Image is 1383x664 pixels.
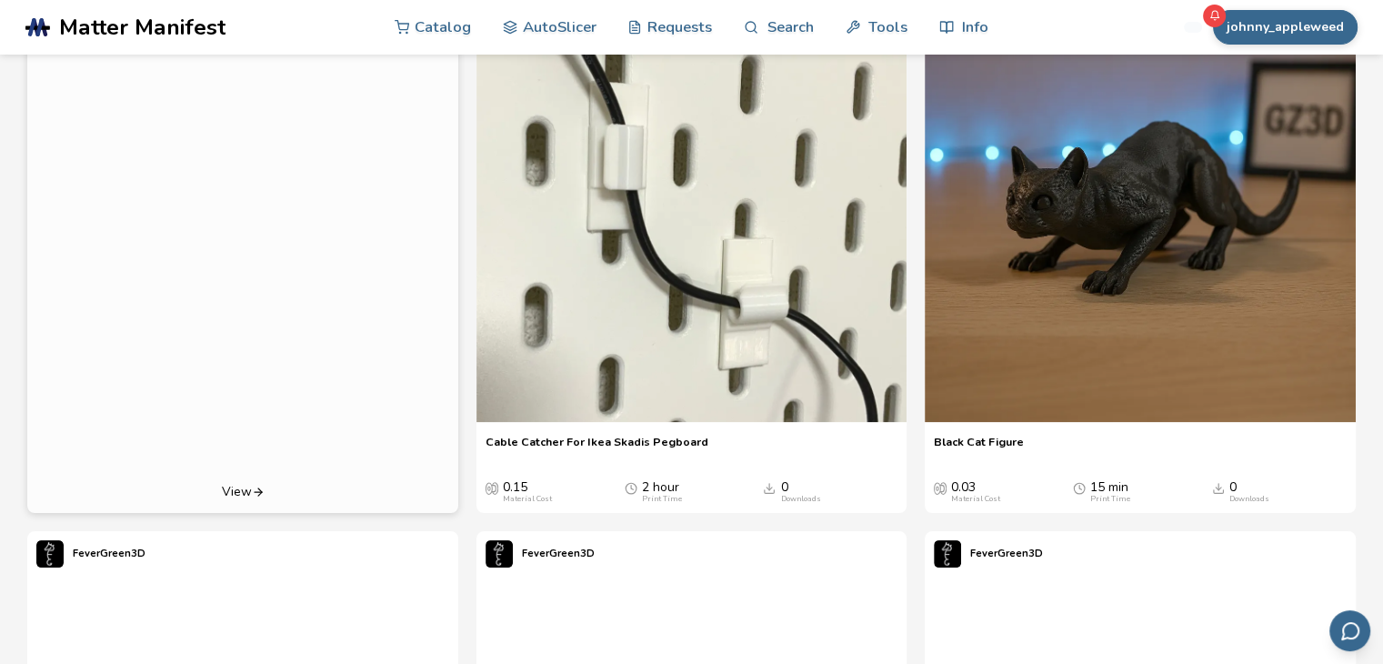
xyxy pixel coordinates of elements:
span: Average Print Time [625,480,637,495]
p: FeverGreen3D [73,544,145,563]
span: Downloads [1212,480,1225,495]
img: FeverGreen3D's profile [486,540,513,568]
div: Downloads [780,495,820,504]
span: View [222,485,252,499]
a: Black Cat Figure [934,435,1024,462]
div: Print Time [642,495,682,504]
span: Matter Manifest [59,15,225,40]
p: FeverGreen3D [522,544,595,563]
div: Material Cost [503,495,552,504]
a: Cable Catcher For Ikea Skadis Pegboard [486,435,708,462]
img: FeverGreen3D's profile [36,540,64,568]
div: 0.03 [951,480,1000,504]
div: 0 [1229,480,1269,504]
a: FeverGreen3D's profileFeverGreen3D [476,531,604,577]
div: Print Time [1090,495,1130,504]
div: 15 min [1090,480,1130,504]
img: FeverGreen3D's profile [934,540,961,568]
a: FeverGreen3D's profileFeverGreen3D [27,531,155,577]
div: 0.15 [503,480,552,504]
div: Material Cost [951,495,1000,504]
p: FeverGreen3D [970,544,1043,563]
a: FeverGreen3D's profileFeverGreen3D [925,531,1052,577]
div: Downloads [1229,495,1269,504]
div: 0 [780,480,820,504]
span: Average Cost [934,480,947,495]
span: Downloads [763,480,776,495]
span: Average Print Time [1073,480,1086,495]
button: Send feedback via email [1329,610,1370,651]
div: 2 hour [642,480,682,504]
span: Average Cost [486,480,498,495]
button: johnny_appleweed [1213,10,1358,45]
